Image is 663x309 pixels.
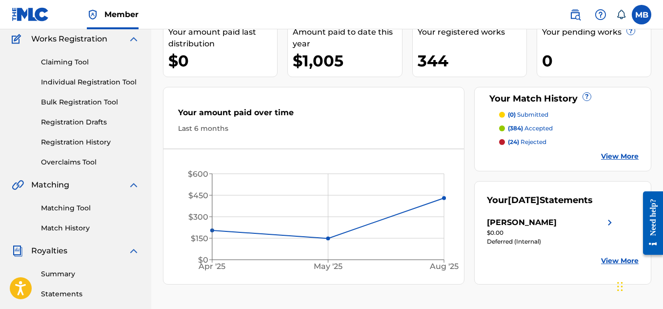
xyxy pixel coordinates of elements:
div: $0.00 [487,228,616,237]
div: 344 [418,50,526,72]
div: $1,005 [293,50,402,72]
img: right chevron icon [604,217,616,228]
span: (384) [508,124,523,132]
span: ? [583,93,591,101]
span: (24) [508,138,519,145]
img: Works Registration [12,33,24,45]
img: search [569,9,581,21]
img: Royalties [12,245,23,257]
div: Your Match History [487,92,639,105]
div: Deferred (Internal) [487,237,616,246]
span: ? [627,27,635,35]
a: (0) submitted [499,110,639,119]
img: expand [128,245,140,257]
div: Your pending works [542,26,651,38]
div: [PERSON_NAME] [487,217,557,228]
span: (0) [508,111,516,118]
a: Statements [41,289,140,299]
a: (384) accepted [499,124,639,133]
a: Bulk Registration Tool [41,97,140,107]
img: MLC Logo [12,7,49,21]
tspan: $150 [191,234,208,243]
img: Matching [12,179,24,191]
div: Last 6 months [178,124,449,134]
div: Your amount paid last distribution [168,26,277,50]
a: Overclaims Tool [41,157,140,167]
a: (24) rejected [499,138,639,146]
div: 0 [542,50,651,72]
img: expand [128,179,140,191]
a: Individual Registration Tool [41,77,140,87]
div: Help [591,5,610,24]
iframe: Chat Widget [614,262,663,309]
span: Matching [31,179,69,191]
span: Royalties [31,245,67,257]
p: submitted [508,110,548,119]
tspan: $600 [188,169,208,179]
tspan: May '25 [314,262,342,271]
div: Your amount paid over time [178,107,449,124]
img: help [595,9,606,21]
a: [PERSON_NAME]right chevron icon$0.00Deferred (Internal) [487,217,616,246]
span: Member [104,9,139,20]
div: Notifications [616,10,626,20]
div: $0 [168,50,277,72]
tspan: $300 [188,212,208,222]
div: Widżet czatu [614,262,663,309]
div: Your Statements [487,194,593,207]
div: Your registered works [418,26,526,38]
img: Top Rightsholder [87,9,99,21]
tspan: Apr '25 [199,262,226,271]
a: Registration Drafts [41,117,140,127]
a: Public Search [565,5,585,24]
a: Matching Tool [41,203,140,213]
a: Summary [41,269,140,279]
div: Przeciągnij [617,272,623,301]
tspan: $450 [188,191,208,200]
img: expand [128,33,140,45]
p: rejected [508,138,546,146]
tspan: Aug '25 [429,262,459,271]
div: Amount paid to date this year [293,26,402,50]
a: Registration History [41,137,140,147]
a: Match History [41,223,140,233]
span: Works Registration [31,33,107,45]
iframe: Resource Center [636,184,663,263]
tspan: $0 [198,255,208,265]
p: accepted [508,124,553,133]
a: View More [601,256,639,266]
div: User Menu [632,5,651,24]
a: Claiming Tool [41,57,140,67]
span: [DATE] [508,195,540,206]
a: View More [601,151,639,162]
